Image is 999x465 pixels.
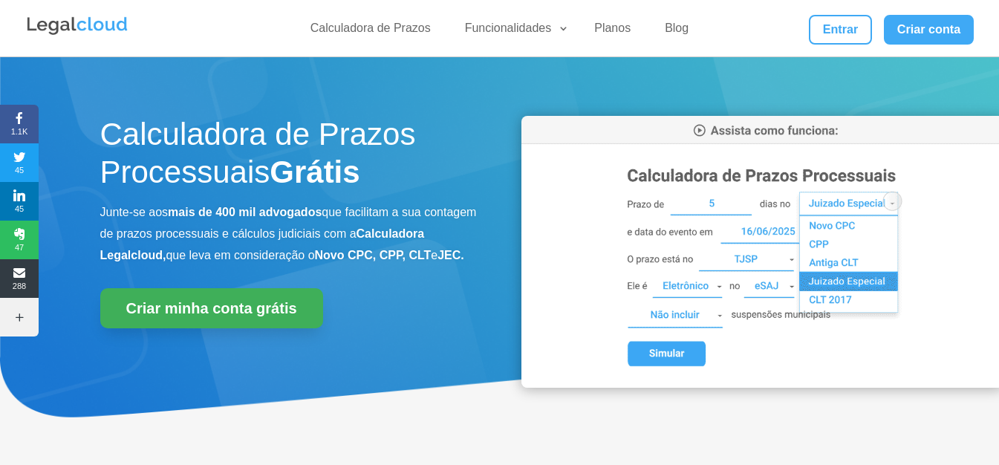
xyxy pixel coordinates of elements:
[585,21,640,42] a: Planos
[25,15,129,37] img: Legalcloud Logo
[100,202,478,266] p: Junte-se aos que facilitam a sua contagem de prazos processuais e cálculos judiciais com a que le...
[25,27,129,39] a: Logo da Legalcloud
[456,21,570,42] a: Funcionalidades
[302,21,440,42] a: Calculadora de Prazos
[100,288,323,328] a: Criar minha conta grátis
[884,15,974,45] a: Criar conta
[270,155,359,189] strong: Grátis
[809,15,871,45] a: Entrar
[437,249,464,261] b: JEC.
[315,249,432,261] b: Novo CPC, CPP, CLT
[656,21,697,42] a: Blog
[100,116,478,198] h1: Calculadora de Prazos Processuais
[168,206,322,218] b: mais de 400 mil advogados
[100,227,425,261] b: Calculadora Legalcloud,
